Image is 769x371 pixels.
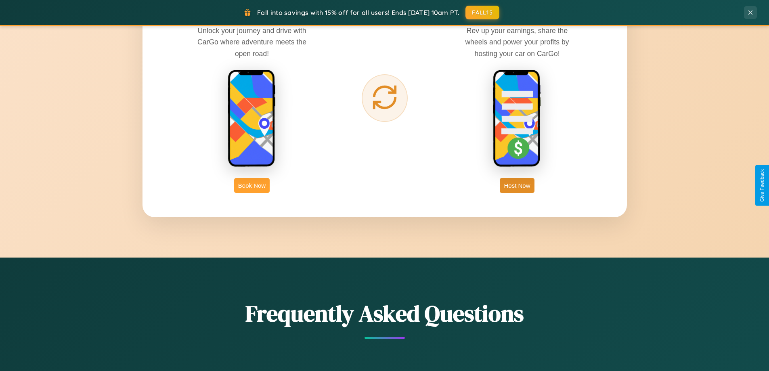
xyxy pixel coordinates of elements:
span: Fall into savings with 15% off for all users! Ends [DATE] 10am PT. [257,8,459,17]
button: Host Now [500,178,534,193]
img: rent phone [228,69,276,168]
p: Rev up your earnings, share the wheels and power your profits by hosting your car on CarGo! [457,25,578,59]
p: Unlock your journey and drive with CarGo where adventure meets the open road! [191,25,312,59]
img: host phone [493,69,541,168]
button: FALL15 [465,6,499,19]
button: Book Now [234,178,270,193]
div: Give Feedback [759,169,765,202]
h2: Frequently Asked Questions [142,298,627,329]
